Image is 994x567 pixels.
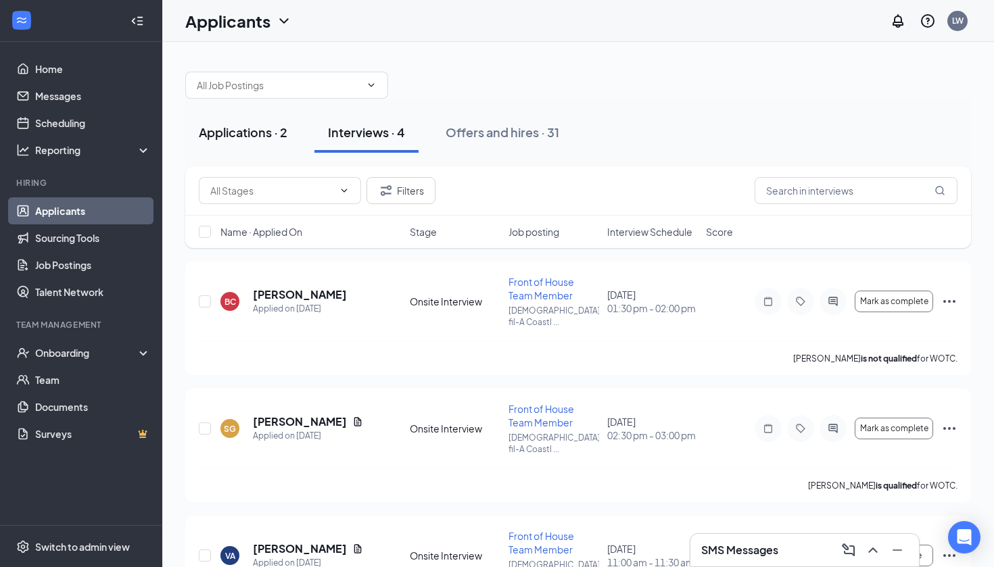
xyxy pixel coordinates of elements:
span: Mark as complete [860,297,928,306]
button: Minimize [886,539,908,561]
a: Scheduling [35,109,151,137]
h1: Applicants [185,9,270,32]
div: Reporting [35,143,151,157]
a: SurveysCrown [35,420,151,447]
a: Job Postings [35,251,151,278]
p: [DEMOGRAPHIC_DATA]-fil-A Coastl ... [508,432,599,455]
svg: Filter [378,182,394,199]
div: Team Management [16,319,148,330]
svg: MagnifyingGlass [934,185,945,196]
div: Onsite Interview [410,295,500,308]
b: is qualified [876,480,917,491]
a: Applicants [35,197,151,224]
svg: Minimize [889,542,905,558]
svg: Settings [16,540,30,553]
svg: ChevronDown [339,185,350,196]
div: VA [225,550,235,562]
a: Home [35,55,151,82]
a: Sourcing Tools [35,224,151,251]
svg: WorkstreamLogo [15,14,28,27]
div: Offers and hires · 31 [446,124,559,141]
h5: [PERSON_NAME] [253,287,347,302]
div: [DATE] [607,288,698,315]
svg: Note [760,296,776,307]
svg: Tag [792,423,809,434]
div: BC [224,296,236,307]
a: Team [35,366,151,393]
svg: ActiveChat [825,423,841,434]
p: [DEMOGRAPHIC_DATA]-fil-A Coastl ... [508,305,599,328]
span: Front of House Team Member [508,530,574,556]
button: ComposeMessage [838,539,859,561]
a: Documents [35,393,151,420]
svg: ChevronDown [366,80,377,91]
input: Search in interviews [755,177,957,204]
button: Mark as complete [855,418,933,439]
div: Open Intercom Messenger [948,521,980,553]
button: ChevronUp [862,539,884,561]
h3: SMS Messages [701,543,778,558]
b: is not qualified [861,353,917,364]
div: LW [952,15,964,26]
input: All Stages [210,183,333,198]
h5: [PERSON_NAME] [253,414,347,429]
div: Onsite Interview [410,549,500,562]
svg: Document [352,543,363,554]
svg: Note [760,423,776,434]
div: Onsite Interview [410,422,500,435]
span: Job posting [508,225,559,239]
div: Interviews · 4 [328,124,405,141]
span: Interview Schedule [607,225,692,239]
svg: Tag [792,296,809,307]
svg: ComposeMessage [841,542,857,558]
div: Onboarding [35,346,139,360]
a: Messages [35,82,151,109]
div: Applied on [DATE] [253,429,363,443]
div: [DATE] [607,415,698,442]
input: All Job Postings [197,78,360,93]
span: 02:30 pm - 03:00 pm [607,428,698,442]
span: 01:30 pm - 02:00 pm [607,301,698,315]
p: [PERSON_NAME] for WOTC. [793,353,957,364]
svg: Notifications [890,13,906,29]
svg: Ellipses [941,547,957,564]
span: Stage [410,225,437,239]
div: SG [224,423,236,435]
svg: Collapse [131,14,144,28]
a: Talent Network [35,278,151,305]
h5: [PERSON_NAME] [253,541,347,556]
span: Score [706,225,733,239]
span: Name · Applied On [220,225,302,239]
p: [PERSON_NAME] for WOTC. [808,480,957,491]
svg: ChevronUp [865,542,881,558]
div: Applications · 2 [199,124,287,141]
svg: Analysis [16,143,30,157]
button: Mark as complete [855,291,933,312]
span: Mark as complete [860,424,928,433]
span: Front of House Team Member [508,276,574,301]
svg: QuestionInfo [920,13,936,29]
svg: Ellipses [941,293,957,310]
button: Filter Filters [366,177,435,204]
div: Hiring [16,177,148,189]
svg: ActiveChat [825,296,841,307]
svg: Ellipses [941,420,957,437]
svg: Document [352,416,363,427]
div: Applied on [DATE] [253,302,347,316]
div: Switch to admin view [35,540,130,553]
svg: UserCheck [16,346,30,360]
svg: ChevronDown [276,13,292,29]
span: Front of House Team Member [508,403,574,428]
